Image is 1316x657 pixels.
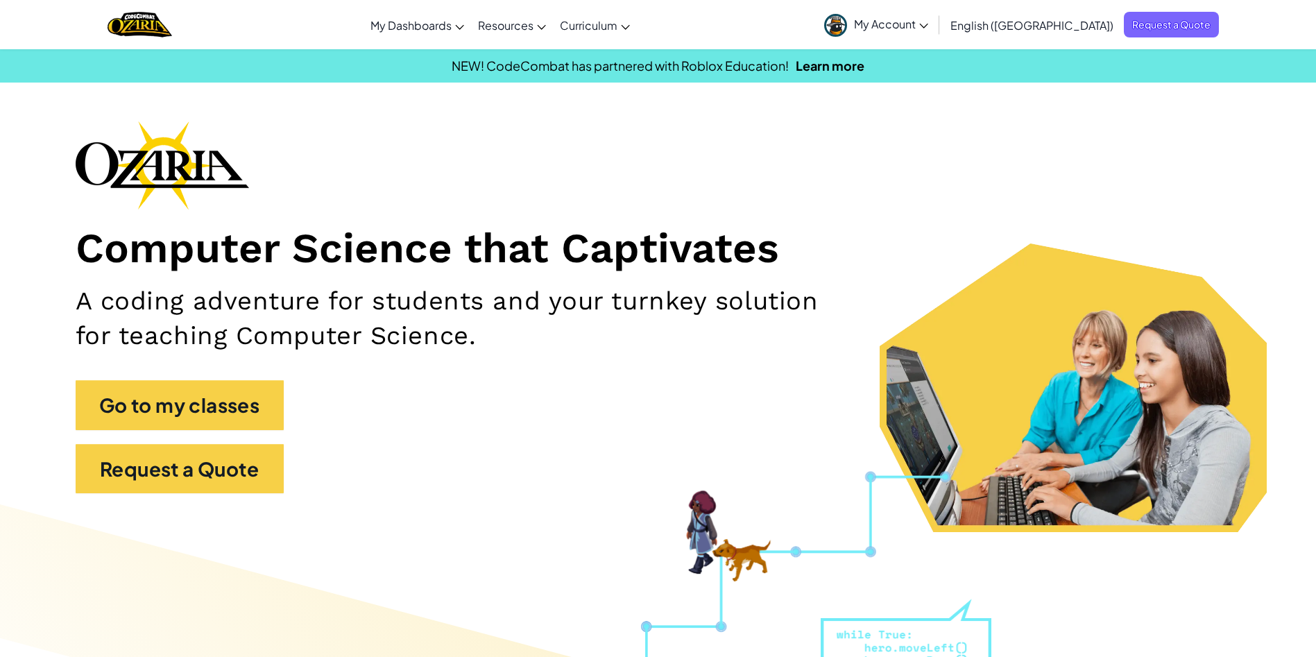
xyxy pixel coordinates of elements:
[854,17,928,31] span: My Account
[108,10,172,39] img: Home
[553,6,637,44] a: Curriculum
[76,121,249,210] img: Ozaria branding logo
[76,380,284,430] a: Go to my classes
[1124,12,1219,37] a: Request a Quote
[370,18,452,33] span: My Dashboards
[796,58,864,74] a: Learn more
[452,58,789,74] span: NEW! CodeCombat has partnered with Roblox Education!
[76,444,284,494] a: Request a Quote
[824,14,847,37] img: avatar
[943,6,1120,44] a: English ([GEOGRAPHIC_DATA])
[76,223,1241,274] h1: Computer Science that Captivates
[471,6,553,44] a: Resources
[76,284,857,352] h2: A coding adventure for students and your turnkey solution for teaching Computer Science.
[364,6,471,44] a: My Dashboards
[950,18,1113,33] span: English ([GEOGRAPHIC_DATA])
[560,18,617,33] span: Curriculum
[478,18,533,33] span: Resources
[817,3,935,46] a: My Account
[108,10,172,39] a: Ozaria by CodeCombat logo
